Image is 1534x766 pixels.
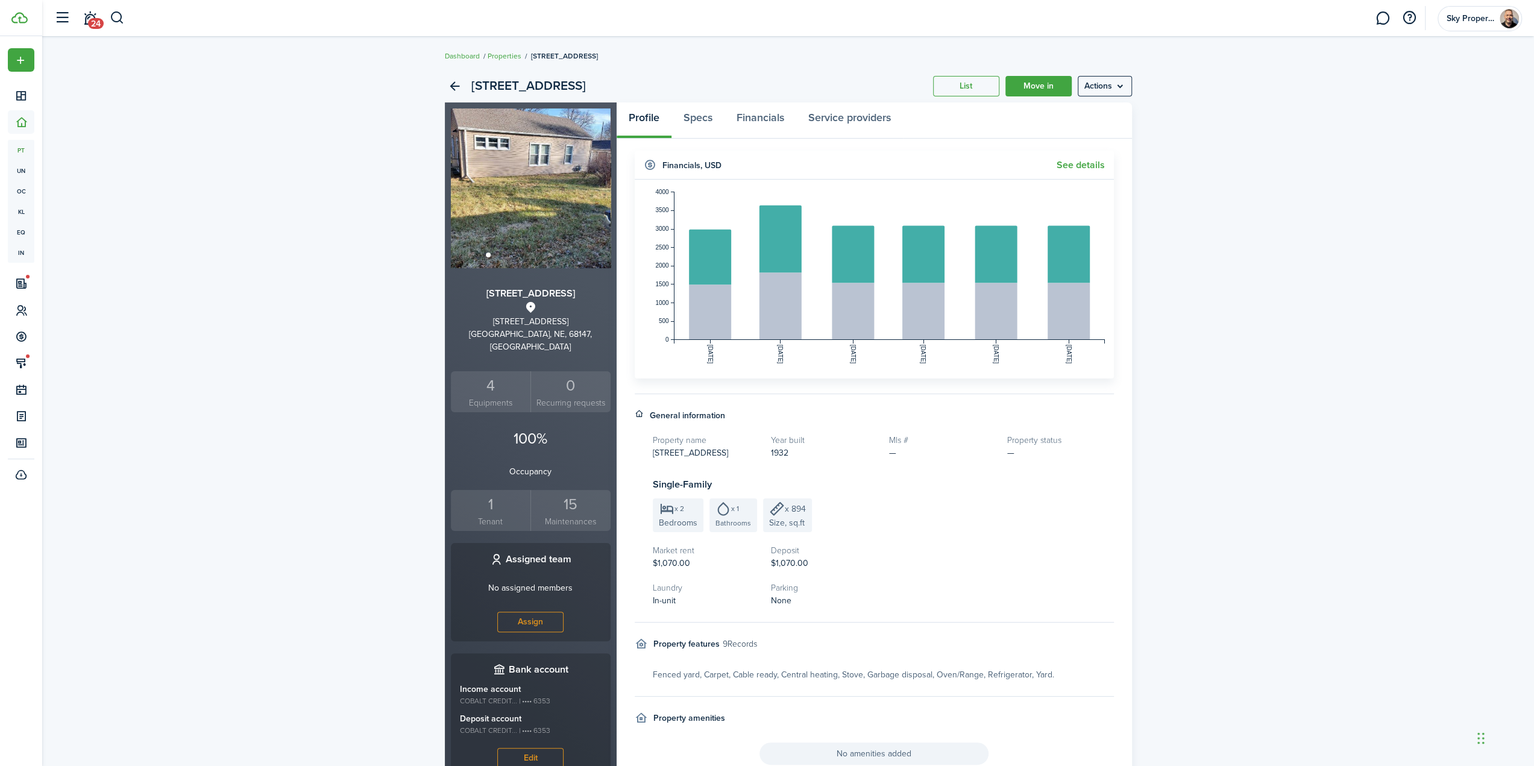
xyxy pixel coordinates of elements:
tspan: 1000 [655,299,669,306]
button: Search [110,8,125,28]
div: 4 [454,374,528,397]
span: In-unit [653,594,676,607]
a: 4Equipments [451,371,531,413]
a: oc [8,181,34,201]
tspan: [DATE] [992,345,999,364]
h4: Property features [653,638,720,650]
a: Dashboard [445,51,480,61]
span: x 2 [674,505,684,512]
iframe: Chat Widget [1333,636,1534,766]
tspan: [DATE] [920,345,926,364]
div: Drag [1477,720,1485,756]
img: Sky Properties [1500,9,1519,28]
h5: Property status [1007,434,1113,447]
tspan: 4000 [655,189,669,195]
span: No amenities added [759,742,989,765]
h5: Property name [653,434,759,447]
div: 15 [534,493,608,516]
tspan: 500 [658,318,668,324]
button: Open menu [1078,76,1132,96]
a: Back [445,76,465,96]
tspan: [DATE] [706,345,713,364]
span: [STREET_ADDRESS] [531,51,598,61]
a: Move in [1005,76,1072,96]
span: 24 [88,18,104,29]
h3: Single-Family [653,477,1114,492]
a: 0 Recurring requests [530,371,611,413]
a: Notifications [78,3,101,34]
h5: Year built [771,434,877,447]
span: Bedrooms [659,516,697,529]
a: pt [8,140,34,160]
tspan: 2500 [655,244,669,251]
a: Messaging [1371,3,1394,34]
a: List [933,76,999,96]
span: Size, sq.ft [769,516,805,529]
button: Open menu [8,48,34,72]
tspan: 3500 [655,207,669,213]
h4: Property amenities [653,712,725,724]
h3: [STREET_ADDRESS] [451,286,611,301]
div: [GEOGRAPHIC_DATA], NE, 68147, [GEOGRAPHIC_DATA] [451,328,611,353]
h3: Assigned team [506,552,571,567]
p: Income account [460,683,602,695]
h5: Mls # [889,434,995,447]
h5: Laundry [653,582,759,594]
small: 9 Records [723,638,757,650]
menu-btn: Actions [1078,76,1132,96]
span: $1,070.00 [771,557,808,570]
span: — [1007,447,1014,459]
img: TenantCloud [11,12,28,24]
a: Properties [488,51,521,61]
span: x 894 [785,503,806,515]
h5: Parking [771,582,877,594]
h5: Deposit [771,544,877,557]
span: 1932 [771,447,788,459]
button: Assign [497,612,564,632]
span: $1,070.00 [653,557,690,570]
div: 1 [454,493,528,516]
a: eq [8,222,34,242]
a: kl [8,201,34,222]
div: Fenced yard, Carpet, Cable ready, Central heating, Stove, Garbage disposal, Oven/Range, Refrigera... [653,668,1114,681]
h4: Financials , USD [662,159,721,172]
span: — [889,447,896,459]
tspan: 3000 [655,225,669,232]
button: Open resource center [1399,8,1419,28]
img: Property avatar [451,108,611,268]
h2: [STREET_ADDRESS] [471,76,586,96]
small: Recurring requests [534,397,608,409]
div: 0 [534,374,608,397]
a: 1Tenant [451,490,531,532]
span: Sky Properties [1447,14,1495,23]
small: Equipments [454,397,528,409]
p: 100% [451,427,611,450]
a: See details [1057,160,1105,171]
a: un [8,160,34,181]
h5: Market rent [653,544,759,557]
small: COBALT CREDIT... | •••• 6353 [460,725,602,736]
span: x 1 [731,505,739,512]
tspan: [DATE] [1065,345,1072,364]
tspan: 2000 [655,262,669,269]
a: in [8,242,34,263]
tspan: 0 [665,336,668,343]
p: Deposit account [460,712,602,725]
a: Financials [725,102,796,139]
a: Service providers [796,102,903,139]
p: Occupancy [451,465,611,478]
small: Maintenances [534,515,608,528]
p: No assigned members [488,582,573,594]
h3: Bank account [509,662,568,677]
button: Open sidebar [51,7,74,30]
small: Tenant [454,515,528,528]
tspan: 1500 [655,281,669,287]
div: [STREET_ADDRESS] [451,315,611,328]
span: [STREET_ADDRESS] [653,447,728,459]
